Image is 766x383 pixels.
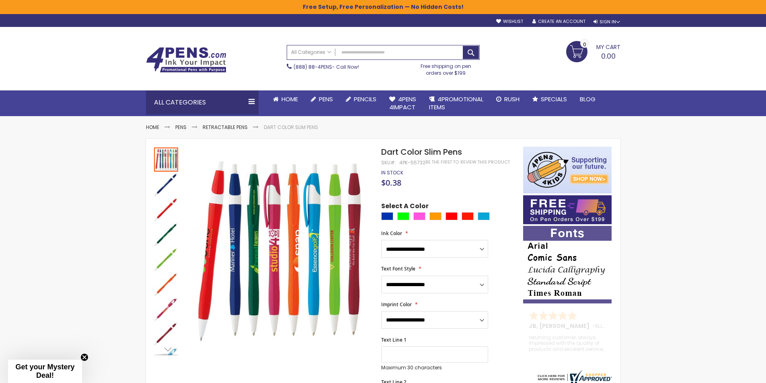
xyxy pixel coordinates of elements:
[175,124,187,131] a: Pens
[80,353,88,361] button: Close teaser
[504,95,520,103] span: Rush
[381,170,403,176] div: Availability
[381,146,462,158] span: Dart Color Slim Pens
[462,212,474,220] div: Bright Red
[154,343,178,355] div: Next
[154,297,178,321] img: Dart Color Slim Pens
[381,365,488,371] p: Maximum 30 characters
[580,95,596,103] span: Blog
[154,321,179,346] div: Dart Color Slim Pens
[154,197,179,221] div: Dart Color Slim Pens
[154,197,178,221] img: Dart Color Slim Pens
[478,212,490,220] div: Turquoise
[291,49,331,55] span: All Categories
[383,90,423,117] a: 4Pens4impact
[397,212,409,220] div: Lime Green
[526,90,573,108] a: Specials
[593,19,620,25] div: Sign In
[381,159,396,166] strong: SKU
[490,90,526,108] a: Rush
[154,322,178,346] img: Dart Color Slim Pens
[523,147,612,193] img: 4pens 4 kids
[154,147,179,172] div: Dart Color Slim Pens
[146,124,159,131] a: Home
[381,230,402,237] span: Ink Color
[381,336,407,343] span: Text Line 1
[203,124,248,131] a: Retractable Pens
[429,95,483,111] span: 4PROMOTIONAL ITEMS
[381,202,429,213] span: Select A Color
[339,90,383,108] a: Pencils
[529,335,607,352] div: returning customer, always impressed with the quality of products and excelent service, will retu...
[294,63,332,70] a: (888) 88-4PENS
[354,95,376,103] span: Pencils
[529,322,592,330] span: JB, [PERSON_NAME]
[287,45,335,59] a: All Categories
[154,296,179,321] div: Dart Color Slim Pens
[523,226,612,303] img: font-personalization-examples
[381,212,393,220] div: Blue
[381,169,403,176] span: In stock
[381,301,412,308] span: Imprint Color
[154,222,178,246] img: Dart Color Slim Pens
[429,212,442,220] div: Orange
[154,272,178,296] img: Dart Color Slim Pens
[146,90,259,115] div: All Categories
[381,177,401,188] span: $0.38
[446,212,458,220] div: Red
[154,271,179,296] div: Dart Color Slim Pens
[425,159,510,165] a: Be the first to review this product
[532,18,585,25] a: Create an Account
[304,90,339,108] a: Pens
[496,18,523,25] a: Wishlist
[381,265,415,272] span: Text Font Style
[389,95,416,111] span: 4Pens 4impact
[423,90,490,117] a: 4PROMOTIONALITEMS
[566,41,620,61] a: 0.00 0
[541,95,567,103] span: Specials
[154,172,178,197] img: Dart Color Slim Pens
[187,158,371,342] img: Dart Color Slim Pens
[583,41,586,48] span: 0
[319,95,333,103] span: Pens
[412,60,480,76] div: Free shipping on pen orders over $199
[267,90,304,108] a: Home
[154,221,179,246] div: Dart Color Slim Pens
[281,95,298,103] span: Home
[601,51,616,61] span: 0.00
[399,160,425,166] div: 4pk-55732
[154,247,178,271] img: Dart Color Slim Pens
[146,47,226,73] img: 4Pens Custom Pens and Promotional Products
[15,363,74,379] span: Get your Mystery Deal!
[264,124,318,131] li: Dart Color Slim Pens
[154,172,179,197] div: Dart Color Slim Pens
[573,90,602,108] a: Blog
[294,63,359,70] span: - Call Now!
[8,360,82,383] div: Get your Mystery Deal!Close teaser
[523,195,612,224] img: Free shipping on orders over $199
[154,246,179,271] div: Dart Color Slim Pens
[413,212,425,220] div: Pink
